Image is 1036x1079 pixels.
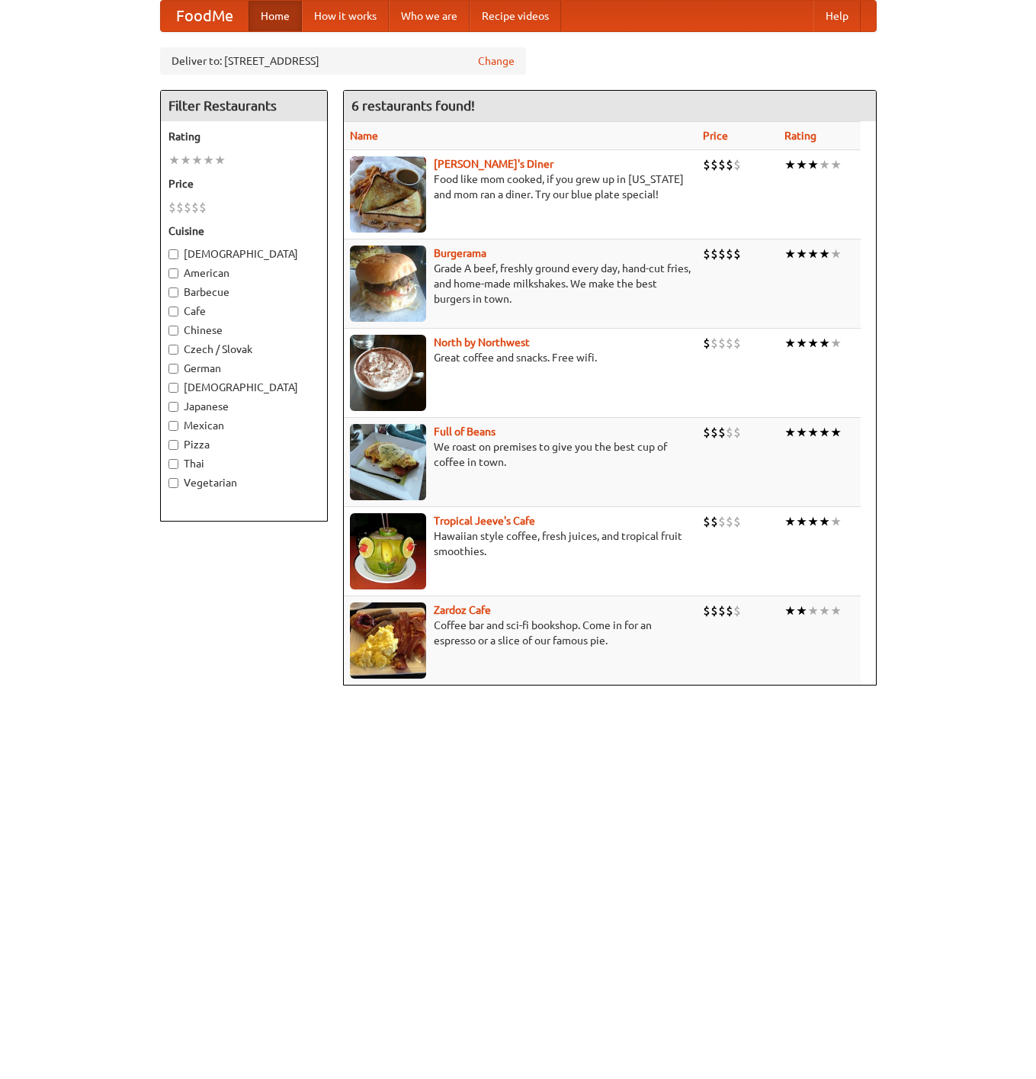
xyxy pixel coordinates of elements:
[784,130,816,142] a: Rating
[168,345,178,355] input: Czech / Slovak
[168,307,178,316] input: Cafe
[733,513,741,530] li: $
[784,424,796,441] li: ★
[796,246,807,262] li: ★
[718,513,726,530] li: $
[710,246,718,262] li: $
[350,261,691,307] p: Grade A beef, freshly ground every day, hand-cut fries, and home-made milkshakes. We make the bes...
[434,604,491,616] a: Zardoz Cafe
[718,335,726,352] li: $
[807,424,819,441] li: ★
[350,618,691,648] p: Coffee bar and sci-fi bookshop. Come in for an espresso or a slice of our famous pie.
[160,47,526,75] div: Deliver to: [STREET_ADDRESS]
[796,424,807,441] li: ★
[199,199,207,216] li: $
[718,424,726,441] li: $
[784,156,796,173] li: ★
[726,424,733,441] li: $
[718,602,726,619] li: $
[302,1,389,31] a: How it works
[168,287,178,297] input: Barbecue
[168,342,319,357] label: Czech / Slovak
[161,1,249,31] a: FoodMe
[168,478,178,488] input: Vegetarian
[434,158,553,170] b: [PERSON_NAME]'s Diner
[726,156,733,173] li: $
[161,91,327,121] h4: Filter Restaurants
[191,152,203,169] li: ★
[168,364,178,374] input: German
[726,335,733,352] li: $
[830,602,842,619] li: ★
[703,156,710,173] li: $
[350,246,426,322] img: burgerama.jpg
[807,513,819,530] li: ★
[733,424,741,441] li: $
[819,602,830,619] li: ★
[350,528,691,559] p: Hawaiian style coffee, fresh juices, and tropical fruit smoothies.
[168,440,178,450] input: Pizza
[434,425,496,438] a: Full of Beans
[168,152,180,169] li: ★
[796,513,807,530] li: ★
[350,156,426,233] img: sallys.jpg
[819,156,830,173] li: ★
[434,247,486,259] a: Burgerama
[168,418,319,433] label: Mexican
[703,602,710,619] li: $
[350,439,691,470] p: We roast on premises to give you the best cup of coffee in town.
[168,176,319,191] h5: Price
[350,424,426,500] img: beans.jpg
[733,602,741,619] li: $
[703,424,710,441] li: $
[726,602,733,619] li: $
[733,156,741,173] li: $
[784,513,796,530] li: ★
[470,1,561,31] a: Recipe videos
[796,156,807,173] li: ★
[703,130,728,142] a: Price
[807,602,819,619] li: ★
[819,335,830,352] li: ★
[710,424,718,441] li: $
[710,335,718,352] li: $
[733,335,741,352] li: $
[168,399,319,414] label: Japanese
[796,602,807,619] li: ★
[830,156,842,173] li: ★
[168,475,319,490] label: Vegetarian
[350,350,691,365] p: Great coffee and snacks. Free wifi.
[168,437,319,452] label: Pizza
[710,513,718,530] li: $
[168,361,319,376] label: German
[168,223,319,239] h5: Cuisine
[168,380,319,395] label: [DEMOGRAPHIC_DATA]
[830,335,842,352] li: ★
[733,246,741,262] li: $
[168,246,319,262] label: [DEMOGRAPHIC_DATA]
[819,246,830,262] li: ★
[203,152,214,169] li: ★
[434,336,530,348] a: North by Northwest
[718,156,726,173] li: $
[168,326,178,336] input: Chinese
[807,335,819,352] li: ★
[703,246,710,262] li: $
[350,602,426,679] img: zardoz.jpg
[796,335,807,352] li: ★
[389,1,470,31] a: Who we are
[819,513,830,530] li: ★
[168,459,178,469] input: Thai
[214,152,226,169] li: ★
[168,199,176,216] li: $
[710,602,718,619] li: $
[703,335,710,352] li: $
[710,156,718,173] li: $
[168,268,178,278] input: American
[350,130,378,142] a: Name
[168,265,319,281] label: American
[807,156,819,173] li: ★
[168,383,178,393] input: [DEMOGRAPHIC_DATA]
